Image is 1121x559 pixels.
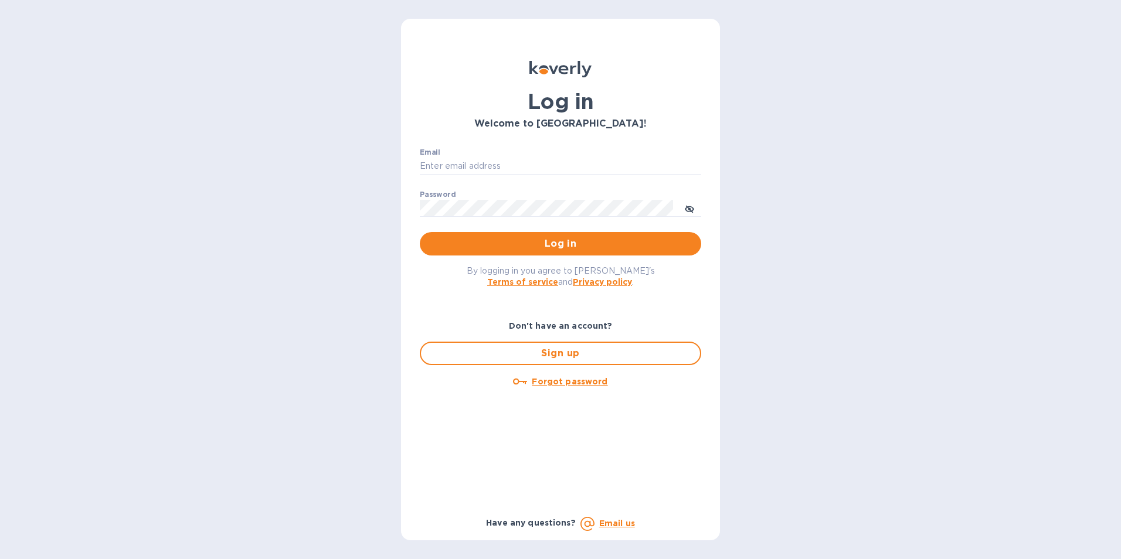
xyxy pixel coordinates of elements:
[420,89,701,114] h1: Log in
[509,321,613,330] b: Don't have an account?
[678,196,701,220] button: toggle password visibility
[467,266,655,287] span: By logging in you agree to [PERSON_NAME]'s and .
[430,346,691,360] span: Sign up
[420,232,701,255] button: Log in
[487,277,558,287] a: Terms of service
[599,519,635,528] a: Email us
[420,342,701,365] button: Sign up
[420,118,701,129] h3: Welcome to [GEOGRAPHIC_DATA]!
[420,158,701,175] input: Enter email address
[532,377,607,386] u: Forgot password
[420,149,440,156] label: Email
[573,277,632,287] a: Privacy policy
[429,237,692,251] span: Log in
[420,191,456,198] label: Password
[486,518,576,527] b: Have any questions?
[529,61,592,77] img: Koverly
